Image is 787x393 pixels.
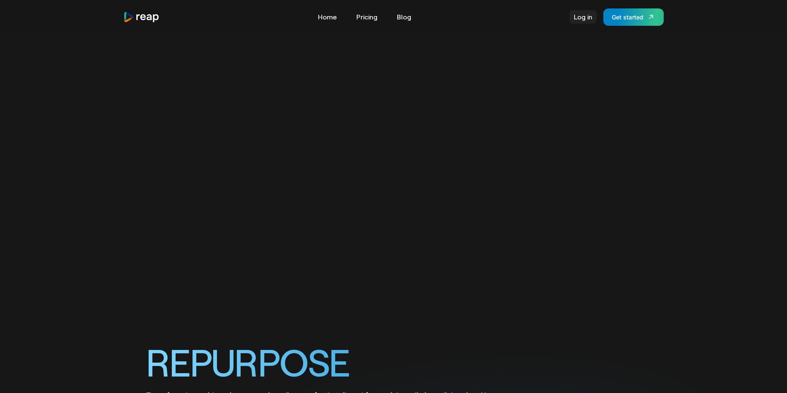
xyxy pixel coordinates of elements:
h1: REPURPOSE [146,337,641,386]
a: Get started [603,8,664,26]
a: Blog [393,10,415,24]
a: home [123,11,160,23]
a: Log in [570,10,597,24]
a: Home [314,10,341,24]
a: Pricing [352,10,382,24]
div: Get started [612,13,643,22]
img: reap logo [123,11,160,23]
